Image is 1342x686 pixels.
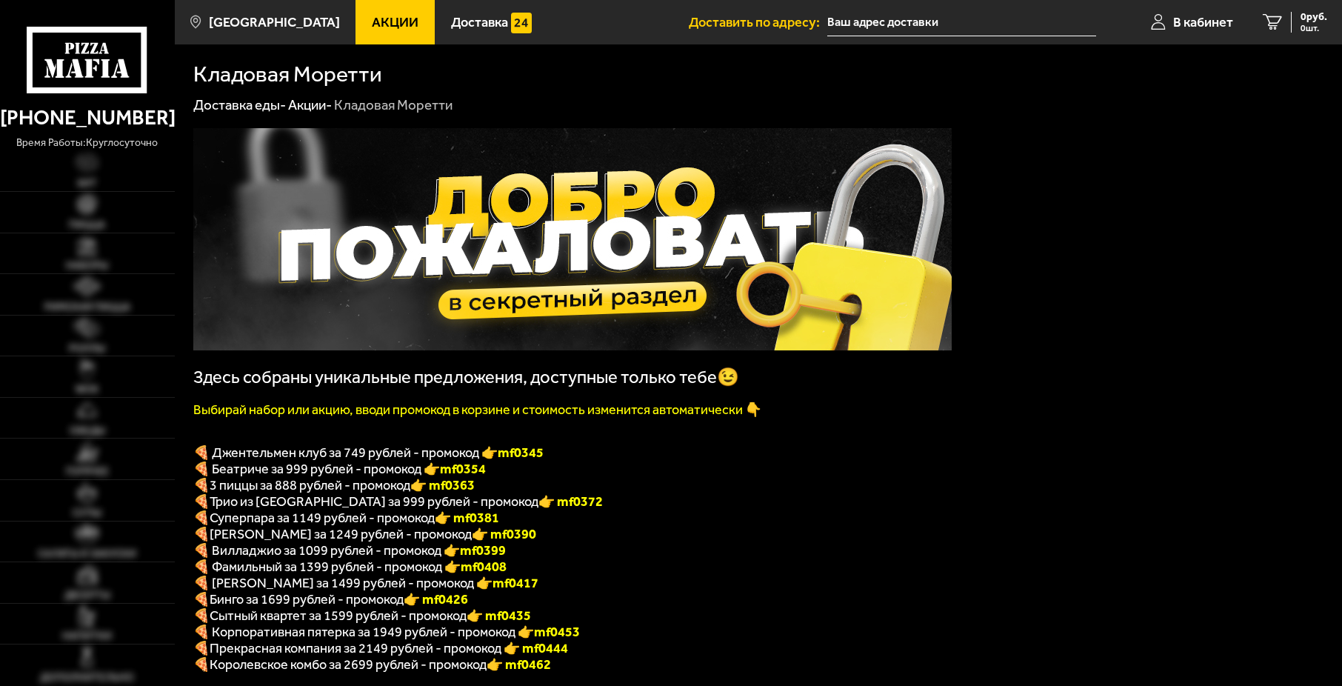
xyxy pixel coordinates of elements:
[1301,12,1327,22] span: 0 руб.
[210,477,410,493] span: 3 пиццы за 888 рублей - промокод
[210,526,472,542] span: [PERSON_NAME] за 1249 рублей - промокод
[435,510,499,526] font: 👉 mf0381
[76,384,99,395] span: WOK
[193,63,382,85] h1: Кладовая Моретти
[66,467,109,477] span: Горячее
[73,508,101,519] span: Супы
[538,493,603,510] font: 👉 mf0372
[534,624,580,640] b: mf0453
[1301,24,1327,33] span: 0 шт.
[472,526,536,542] b: 👉 mf0390
[209,16,340,29] span: [GEOGRAPHIC_DATA]
[193,559,507,575] span: 🍕 Фамильный за 1399 рублей - промокод 👉
[69,220,105,230] span: Пицца
[460,542,506,559] b: mf0399
[77,179,97,189] span: Хит
[62,631,112,642] span: Напитки
[467,607,531,624] b: 👉 mf0435
[193,402,761,418] font: Выбирай набор или акцию, вводи промокод в корзине и стоимость изменится автоматически 👇
[193,510,210,526] font: 🍕
[66,261,108,271] span: Наборы
[210,640,504,656] span: Прекрасная компания за 2149 рублей - промокод
[210,591,404,607] span: Бинго за 1699 рублей - промокод
[193,591,210,607] b: 🍕
[40,673,134,683] span: Дополнительно
[451,16,508,29] span: Доставка
[461,559,507,575] b: mf0408
[827,9,1095,36] span: улица Стахановцев, 17
[44,302,130,313] span: Римская пицца
[193,575,538,591] span: 🍕 [PERSON_NAME] за 1499 рублей - промокод 👉
[210,510,435,526] span: Суперпара за 1149 рублей - промокод
[504,640,568,656] font: 👉 mf0444
[487,656,551,673] font: 👉 mf0462
[493,575,538,591] b: mf0417
[193,542,506,559] span: 🍕 Вилладжио за 1099 рублей - промокод 👉
[193,656,210,673] font: 🍕
[193,461,486,477] span: 🍕 Беатриче за 999 рублей - промокод 👉
[410,477,475,493] font: 👉 mf0363
[210,607,467,624] span: Сытный квартет за 1599 рублей - промокод
[193,477,210,493] font: 🍕
[210,493,538,510] span: Трио из [GEOGRAPHIC_DATA] за 999 рублей - промокод
[193,526,210,542] b: 🍕
[193,444,544,461] span: 🍕 Джентельмен клуб за 749 рублей - промокод 👉
[193,128,952,350] img: 1024x1024
[193,607,210,624] b: 🍕
[689,16,827,29] span: Доставить по адресу:
[193,96,286,113] a: Доставка еды-
[440,461,486,477] b: mf0354
[193,493,210,510] font: 🍕
[511,13,532,33] img: 15daf4d41897b9f0e9f617042186c801.svg
[334,96,453,115] div: Кладовая Моретти
[193,640,210,656] font: 🍕
[64,590,110,601] span: Десерты
[404,591,468,607] b: 👉 mf0426
[1173,16,1233,29] span: В кабинет
[70,426,105,436] span: Обеды
[498,444,544,461] b: mf0345
[827,9,1095,36] input: Ваш адрес доставки
[69,344,105,354] span: Роллы
[38,549,136,559] span: Салаты и закуски
[193,367,739,387] span: Здесь собраны уникальные предложения, доступные только тебе😉
[210,656,487,673] span: Королевское комбо за 2699 рублей - промокод
[193,624,580,640] span: 🍕 Корпоративная пятерка за 1949 рублей - промокод 👉
[288,96,332,113] a: Акции-
[372,16,418,29] span: Акции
